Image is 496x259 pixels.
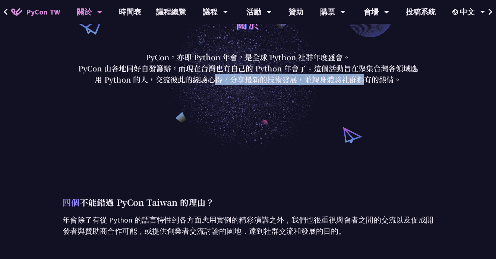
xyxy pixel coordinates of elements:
[75,52,421,63] p: PyCon，亦即 Python 年會，是全球 Python 社群年度盛會。
[63,196,433,209] p: 不能錯過 PyCon Taiwan 的理由？
[26,6,60,17] span: PyCon TW
[63,214,433,237] p: 年會除了有從 Python 的語言特性到各方面應用實例的精彩演講之外，我們也很重視與會者之間的交流以及促成開發者與贊助商合作可能，或提供創業者交流討論的園地，達到社群交流和發展的目的。
[452,9,460,15] img: Locale Icon
[63,196,80,208] span: 四個
[4,3,67,21] a: PyCon TW
[75,63,421,85] p: PyCon 由各地同好自發籌辦，而現在台灣也有自己的 Python 年會了。這個活動旨在聚集台灣各領域應用 Python 的人，交流彼此的經驗心得，分享最新的技術發展，並親身體驗社群獨有的熱情。
[11,8,22,16] img: Home icon of PyCon TW 2025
